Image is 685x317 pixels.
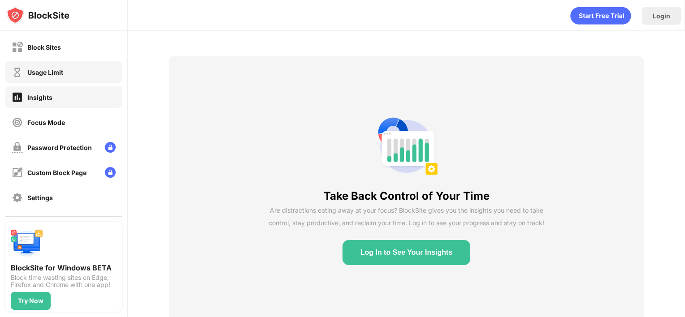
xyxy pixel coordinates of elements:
[12,42,23,53] img: block-off.svg
[27,69,63,76] div: Usage Limit
[11,227,43,260] img: push-desktop.svg
[12,117,23,128] img: focus-off.svg
[12,91,23,103] img: insights-on.svg
[653,12,670,20] div: Login
[12,167,23,178] img: customize-block-page-off.svg
[12,142,23,153] img: password-protection-off.svg
[570,7,631,25] div: animation
[27,119,65,126] div: Focus Mode
[27,194,53,201] div: Settings
[105,142,116,153] img: lock-menu.svg
[27,43,61,51] div: Block Sites
[269,204,544,229] div: Are distractions eating away at your focus? BlockSite gives you the insights you need to take con...
[27,169,87,176] div: Custom Block Page
[11,263,117,272] div: BlockSite for Windows BETA
[12,192,23,203] img: settings-off.svg
[374,114,439,179] img: insights-non-login-state.png
[12,67,23,78] img: time-usage-off.svg
[11,274,117,288] div: Block time wasting sites on Edge, Firefox and Chrome with one app!
[6,6,69,24] img: logo-blocksite.svg
[27,94,52,101] div: Insights
[324,189,490,202] div: Take Back Control of Your Time
[27,144,92,151] div: Password Protection
[18,297,43,304] div: Try Now
[105,167,116,178] img: lock-menu.svg
[342,240,471,265] button: Log In to See Your Insights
